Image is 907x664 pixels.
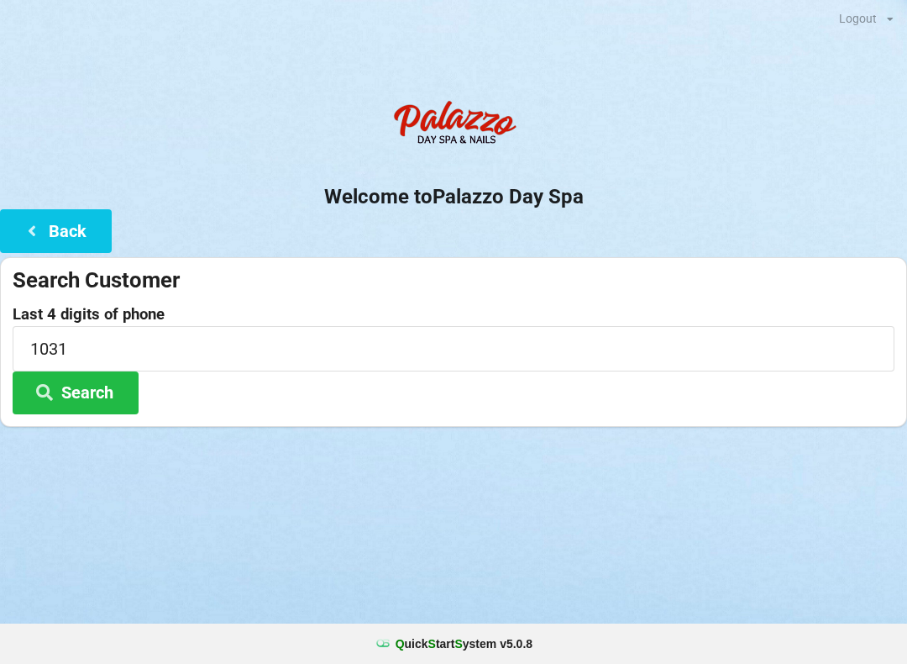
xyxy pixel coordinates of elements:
div: Search Customer [13,266,894,294]
input: 0000 [13,326,894,371]
span: Q [396,637,405,651]
img: PalazzoDaySpaNails-Logo.png [386,92,521,159]
img: favicon.ico [375,635,391,652]
span: S [428,637,436,651]
button: Search [13,372,139,414]
span: S [454,637,462,651]
b: uick tart ystem v 5.0.8 [396,635,532,652]
label: Last 4 digits of phone [13,306,894,323]
div: Logout [839,13,877,24]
